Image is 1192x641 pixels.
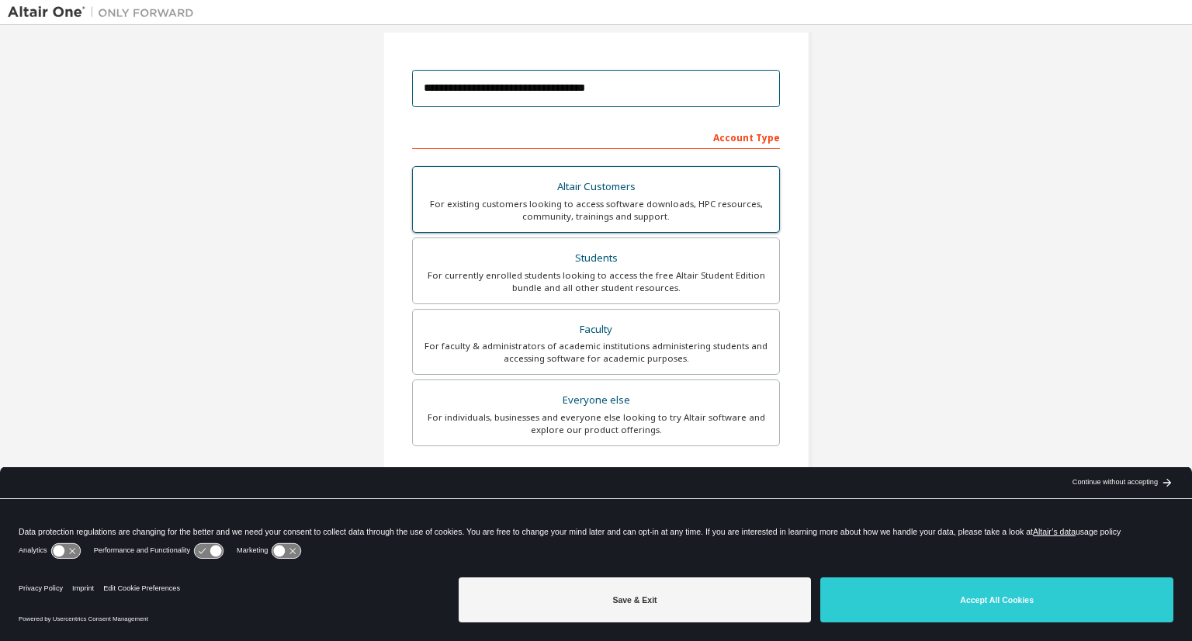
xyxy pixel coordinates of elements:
[422,411,770,436] div: For individuals, businesses and everyone else looking to try Altair software and explore our prod...
[8,5,202,20] img: Altair One
[422,340,770,365] div: For faculty & administrators of academic institutions administering students and accessing softwa...
[422,248,770,269] div: Students
[422,198,770,223] div: For existing customers looking to access software downloads, HPC resources, community, trainings ...
[422,390,770,411] div: Everyone else
[422,319,770,341] div: Faculty
[412,124,780,149] div: Account Type
[422,269,770,294] div: For currently enrolled students looking to access the free Altair Student Edition bundle and all ...
[422,176,770,198] div: Altair Customers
